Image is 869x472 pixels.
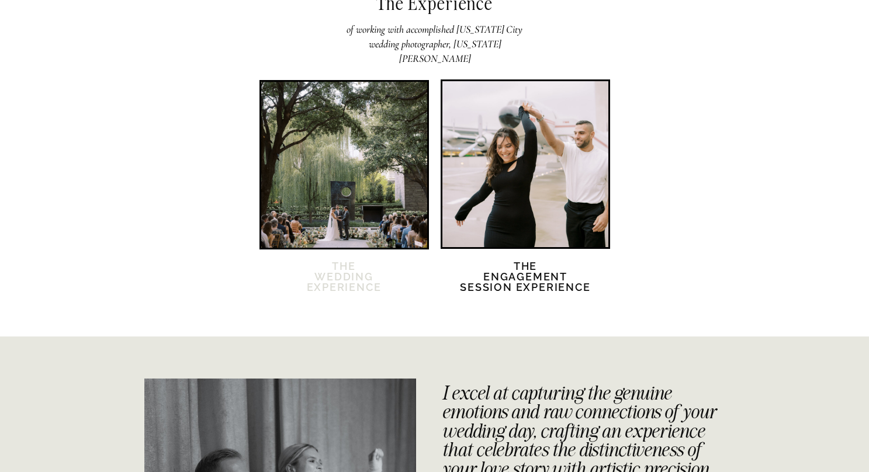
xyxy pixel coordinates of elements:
h2: of working with accomplished [US_STATE] City wedding photographer, [US_STATE][PERSON_NAME] [341,22,529,51]
a: TheEngagement session Experience [459,261,592,307]
h2: The Wedding Experience [294,261,394,307]
a: TheWedding Experience [294,261,394,307]
h2: The Engagement session Experience [459,261,592,307]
